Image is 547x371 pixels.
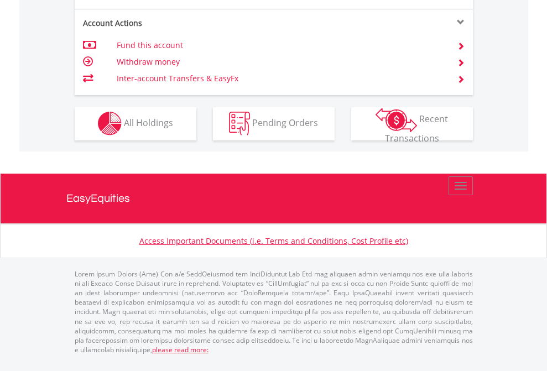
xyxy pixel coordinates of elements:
[252,117,318,129] span: Pending Orders
[385,113,449,144] span: Recent Transactions
[117,37,444,54] td: Fund this account
[376,108,417,132] img: transactions-zar-wht.png
[117,54,444,70] td: Withdraw money
[229,112,250,135] img: pending_instructions-wht.png
[75,107,196,140] button: All Holdings
[117,70,444,87] td: Inter-account Transfers & EasyFx
[66,174,481,223] a: EasyEquities
[98,112,122,135] img: holdings-wht.png
[124,117,173,129] span: All Holdings
[152,345,209,354] a: please read more:
[351,107,473,140] button: Recent Transactions
[75,18,274,29] div: Account Actions
[213,107,335,140] button: Pending Orders
[75,269,473,354] p: Lorem Ipsum Dolors (Ame) Con a/e SeddOeiusmod tem InciDiduntut Lab Etd mag aliquaen admin veniamq...
[139,236,408,246] a: Access Important Documents (i.e. Terms and Conditions, Cost Profile etc)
